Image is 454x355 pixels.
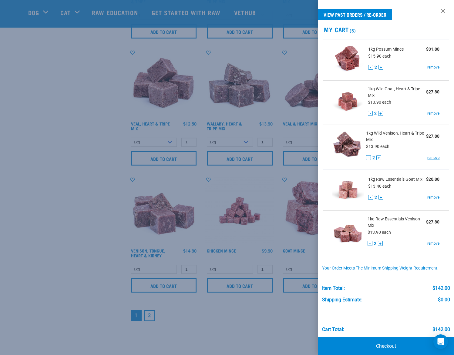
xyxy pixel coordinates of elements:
span: 1kg Wild Goat, Heart & Tripe Mix [368,86,426,99]
strong: $27.80 [426,89,439,94]
img: Raw Essentials Goat Mix [332,174,364,206]
span: (5) [349,29,356,32]
span: $13.90 each [368,100,391,105]
div: $0.00 [438,297,450,303]
strong: $27.80 [426,134,439,139]
span: 2 [374,110,376,117]
span: 1kg Raw Essentials Goat Mix [368,176,422,183]
span: $13.90 each [368,230,391,235]
div: Shipping Estimate: [322,297,362,303]
button: + [378,65,383,70]
span: 1kg Possum Mince [368,46,404,52]
img: Raw Essentials Venison Mix [332,216,363,247]
div: $142.00 [432,286,450,291]
button: + [378,195,383,200]
div: Your order meets the minimum shipping weight requirement. [322,266,450,271]
button: - [366,155,371,160]
img: Wild Venison, Heart & Tripe Mix [332,130,362,161]
strong: $31.80 [426,47,439,52]
strong: $26.80 [426,177,439,182]
div: Cart total: [322,327,344,332]
button: - [368,65,373,70]
a: remove [427,241,439,246]
button: - [368,241,372,246]
a: remove [427,111,439,116]
button: + [376,155,381,160]
h2: My Cart [318,26,454,33]
span: 2 [375,64,377,71]
span: 2 [372,155,375,161]
div: Item Total: [322,286,345,291]
div: Open Intercom Messenger [433,334,448,349]
img: Possum Mince [332,44,364,75]
button: - [368,111,372,116]
span: 1kg Wild Venison, Heart & Tripe Mix [366,130,426,143]
button: + [378,241,383,246]
span: $13.40 each [368,184,392,189]
img: Wild Goat, Heart & Tripe Mix [332,86,363,117]
span: 2 [374,240,376,247]
span: $15.90 each [368,54,392,59]
button: - [368,195,373,200]
span: 2 [375,194,377,201]
a: remove [427,155,439,160]
span: $13.90 each [366,144,389,149]
a: View past orders / re-order [318,9,392,20]
strong: $27.80 [426,219,439,224]
a: remove [427,195,439,200]
button: + [378,111,383,116]
a: remove [427,65,439,70]
div: $142.00 [432,327,450,332]
span: 1kg Raw Essentials Venison Mix [368,216,426,229]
